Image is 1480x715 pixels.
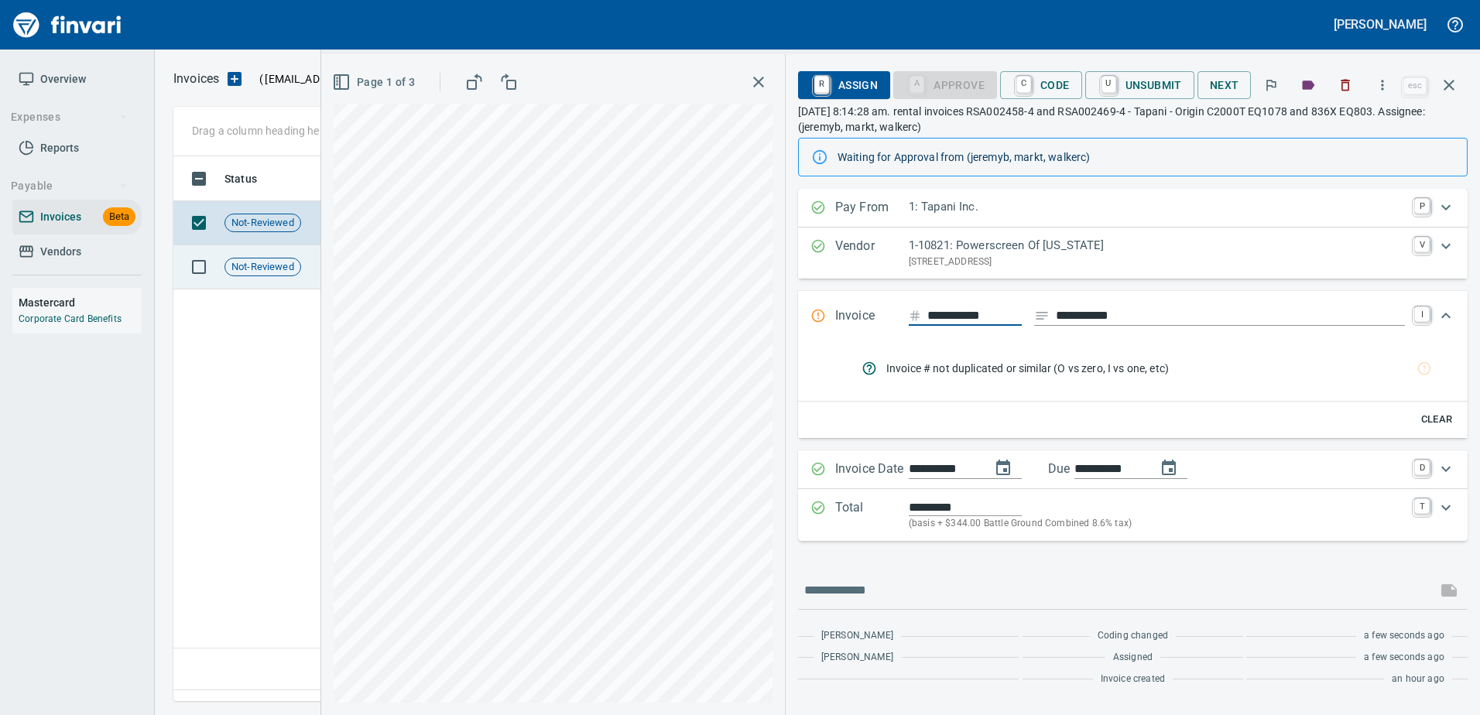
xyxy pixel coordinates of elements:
[821,650,893,665] span: [PERSON_NAME]
[40,207,81,227] span: Invoices
[1416,411,1458,429] span: Clear
[40,242,81,262] span: Vendors
[835,460,909,480] p: Invoice Date
[40,139,79,158] span: Reports
[329,68,421,97] button: Page 1 of 3
[798,189,1468,227] div: Expand
[225,260,300,275] span: Not-Reviewed
[1364,650,1444,665] span: a few seconds ago
[1364,628,1444,644] span: a few seconds ago
[835,306,909,327] p: Invoice
[909,237,1405,255] p: 1-10821: Powerscreen Of [US_STATE]
[835,198,909,218] p: Pay From
[225,216,300,231] span: Not-Reviewed
[1000,71,1082,99] button: CCode
[1412,408,1461,432] button: Clear
[810,72,878,98] span: Assign
[1085,71,1194,99] button: UUnsubmit
[12,62,142,97] a: Overview
[1414,306,1430,322] a: I
[1197,71,1252,100] button: Next
[798,104,1468,135] p: [DATE] 8:14:28 am. rental invoices RSA002458-4 and RSA002469-4 - Tapani - Origin C2000T EQ1078 an...
[9,6,125,43] img: Finvari
[1098,628,1168,644] span: Coding changed
[1101,76,1116,93] a: U
[835,237,909,269] p: Vendor
[103,208,135,226] span: Beta
[1414,460,1430,475] a: D
[1403,77,1427,94] a: esc
[1098,72,1182,98] span: Unsubmit
[1399,67,1468,104] span: Close invoice
[173,70,219,88] nav: breadcrumb
[12,200,142,234] a: InvoicesBeta
[798,450,1468,489] div: Expand
[335,73,415,92] span: Page 1 of 3
[1414,498,1430,514] a: T
[5,103,134,132] button: Expenses
[12,234,142,269] a: Vendors
[909,255,1405,270] p: [STREET_ADDRESS]
[12,131,142,166] a: Reports
[798,71,890,99] button: RAssign
[1048,460,1122,478] p: Due
[849,348,1455,388] nav: rules from agents
[1101,672,1166,687] span: Invoice created
[173,70,219,88] p: Invoices
[909,516,1405,532] p: (basis + $344.00 Battle Ground Combined 8.6% tax)
[1392,672,1444,687] span: an hour ago
[224,169,257,188] span: Status
[1430,572,1468,609] span: This records your message into the invoice and notifies anyone mentioned
[798,342,1468,438] div: Expand
[798,489,1468,541] div: Expand
[219,70,250,88] button: Upload an Invoice
[192,123,419,139] p: Drag a column heading here to group the table
[1414,237,1430,252] a: V
[1328,68,1362,102] button: Discard
[1330,12,1430,36] button: [PERSON_NAME]
[886,361,1418,376] span: Invoice # not duplicated or similar (O vs zero, I vs one, etc)
[1016,76,1031,93] a: C
[798,227,1468,279] div: Expand
[1113,650,1153,665] span: Assigned
[19,313,122,324] a: Corporate Card Benefits
[838,143,1454,171] div: Waiting for Approval from (jeremyb, markt, walkerc)
[909,198,1405,216] p: 1: Tapani Inc.
[1414,198,1430,214] a: P
[1034,308,1050,323] svg: Invoice description
[798,291,1468,342] div: Expand
[985,450,1022,487] button: change date
[1254,68,1288,102] button: Flag
[40,70,86,89] span: Overview
[11,176,128,196] span: Payable
[1210,76,1239,95] span: Next
[250,71,446,87] p: ( )
[893,77,997,90] div: Coding Required
[821,628,893,644] span: [PERSON_NAME]
[11,108,128,127] span: Expenses
[1150,450,1187,487] button: change due date
[263,71,441,87] span: [EMAIL_ADDRESS][DOMAIN_NAME]
[1365,68,1399,102] button: More
[1334,16,1427,32] h5: [PERSON_NAME]
[814,76,829,93] a: R
[5,172,134,200] button: Payable
[1291,68,1325,102] button: Labels
[1012,72,1070,98] span: Code
[19,294,142,311] h6: Mastercard
[835,498,909,532] p: Total
[224,169,277,188] span: Status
